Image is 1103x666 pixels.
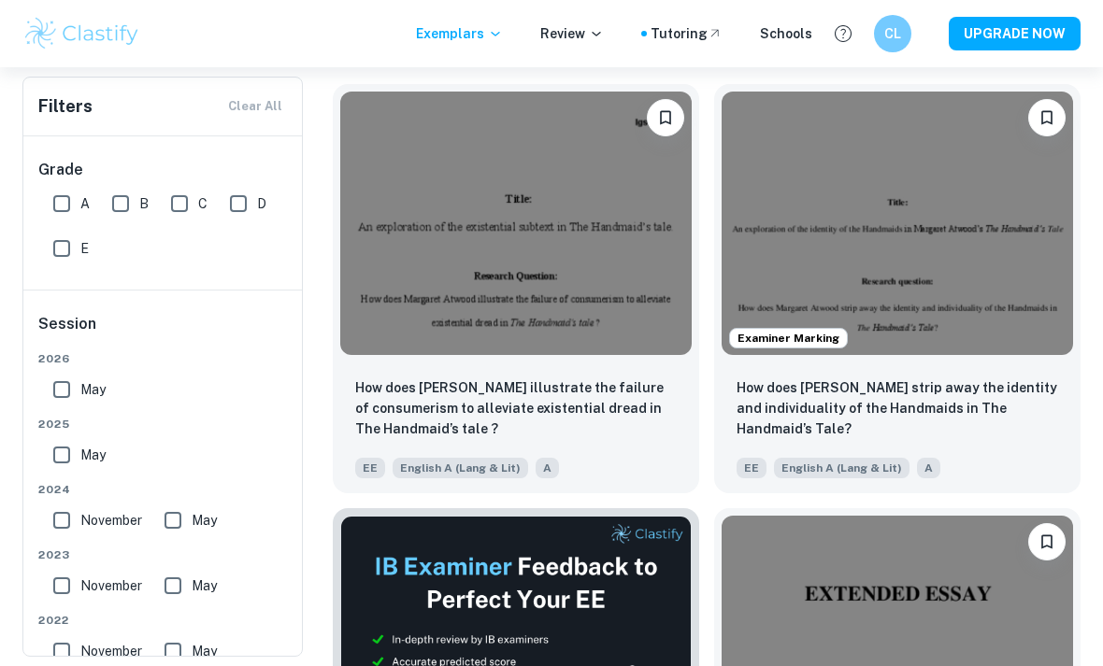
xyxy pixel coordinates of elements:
[80,575,142,596] span: November
[38,612,289,629] span: 2022
[192,510,217,531] span: May
[737,377,1058,439] p: How does Margaret Atwood strip away the identity and individuality of the Handmaids in The Handma...
[737,458,766,478] span: EE
[192,575,217,596] span: May
[80,641,142,661] span: November
[774,458,910,478] span: English A (Lang & Lit)
[22,15,141,52] img: Clastify logo
[38,350,289,367] span: 2026
[38,93,93,120] h6: Filters
[536,458,559,478] span: A
[416,23,503,44] p: Exemplars
[540,23,604,44] p: Review
[647,99,684,136] button: Bookmark
[333,84,699,493] a: BookmarkHow does Margaret Atwood illustrate the failure of consumerism to alleviate existential d...
[340,92,692,355] img: English A (Lang & Lit) EE example thumbnail: How does Margaret Atwood illustrate the
[730,330,847,347] span: Examiner Marking
[1028,523,1066,560] button: Bookmark
[198,193,208,214] span: C
[38,159,289,181] h6: Grade
[949,17,1081,50] button: UPGRADE NOW
[651,23,723,44] a: Tutoring
[139,193,149,214] span: B
[917,458,940,478] span: A
[80,193,90,214] span: A
[722,92,1073,355] img: English A (Lang & Lit) EE example thumbnail: How does Margaret Atwood strip away the
[1028,99,1066,136] button: Bookmark
[38,481,289,498] span: 2024
[38,313,289,350] h6: Session
[38,416,289,432] span: 2025
[355,458,385,478] span: EE
[38,546,289,563] span: 2023
[827,18,859,50] button: Help and Feedback
[760,23,812,44] a: Schools
[80,510,142,531] span: November
[257,193,266,214] span: D
[882,23,904,44] h6: CL
[714,84,1081,493] a: Examiner MarkingBookmarkHow does Margaret Atwood strip away the identity and individuality of the...
[80,238,89,259] span: E
[355,377,677,439] p: How does Margaret Atwood illustrate the failure of consumerism to alleviate existential dread in ...
[393,458,528,478] span: English A (Lang & Lit)
[80,379,106,400] span: May
[80,445,106,465] span: May
[874,15,911,52] button: CL
[192,641,217,661] span: May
